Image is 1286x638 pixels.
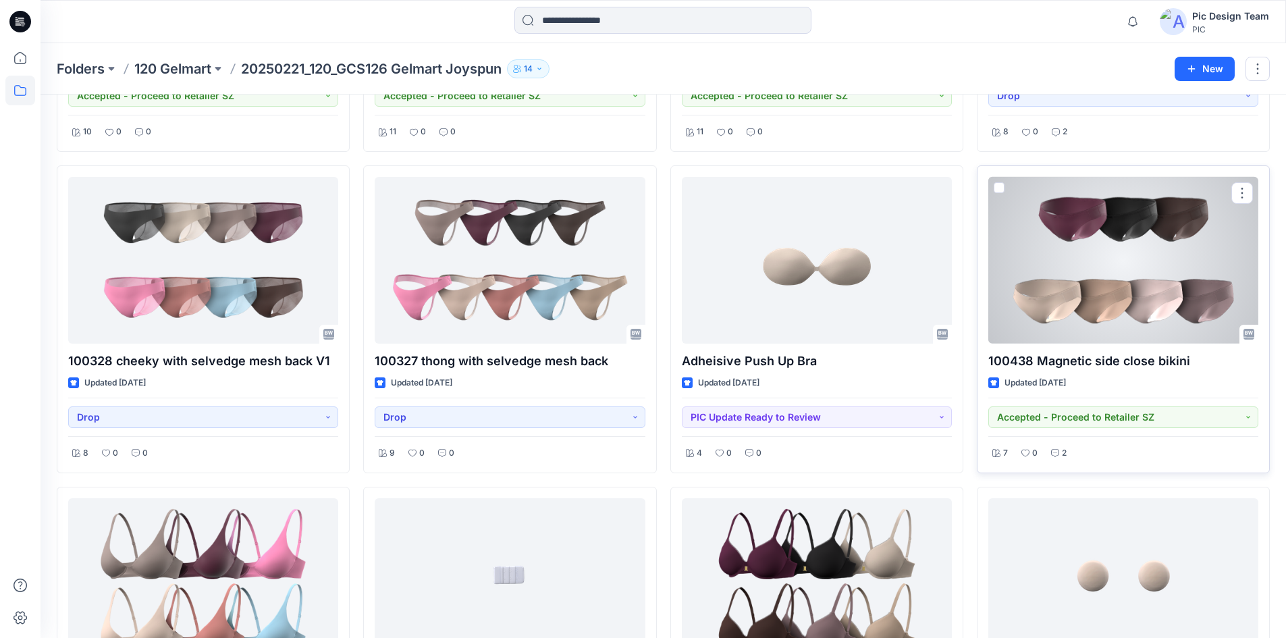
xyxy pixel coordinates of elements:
p: 14 [524,61,533,76]
a: 100328 cheeky with selvedge mesh back V1 [68,177,338,344]
p: 2 [1063,125,1067,139]
a: 100327 thong with selvedge mesh back [375,177,645,344]
p: 0 [756,446,761,460]
p: 10 [83,125,92,139]
p: 0 [421,125,426,139]
p: Updated [DATE] [1004,376,1066,390]
p: 0 [757,125,763,139]
p: 0 [726,446,732,460]
a: Adheisive Push Up Bra [682,177,952,344]
p: 8 [1003,125,1009,139]
p: 100328 cheeky with selvedge mesh back V1 [68,352,338,371]
a: 100438 Magnetic side close bikini [988,177,1258,344]
p: 0 [728,125,733,139]
p: 7 [1003,446,1008,460]
button: 14 [507,59,550,78]
p: 100327 thong with selvedge mesh back [375,352,645,371]
p: 0 [1033,125,1038,139]
p: Updated [DATE] [84,376,146,390]
p: 11 [697,125,703,139]
p: Updated [DATE] [698,376,759,390]
p: 0 [1032,446,1038,460]
p: 0 [146,125,151,139]
p: 11 [390,125,396,139]
div: Pic Design Team [1192,8,1269,24]
p: 9 [390,446,395,460]
p: Adheisive Push Up Bra [682,352,952,371]
p: 0 [142,446,148,460]
p: 8 [83,446,88,460]
p: 2 [1062,446,1067,460]
p: 0 [116,125,122,139]
img: avatar [1160,8,1187,35]
p: 100438 Magnetic side close bikini [988,352,1258,371]
div: PIC [1192,24,1269,34]
button: New [1175,57,1235,81]
p: 4 [697,446,702,460]
p: 0 [419,446,425,460]
p: Updated [DATE] [391,376,452,390]
p: 0 [113,446,118,460]
p: 0 [449,446,454,460]
a: 120 Gelmart [134,59,211,78]
p: 0 [450,125,456,139]
p: 20250221_120_GCS126 Gelmart Joyspun [241,59,502,78]
a: Folders [57,59,105,78]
